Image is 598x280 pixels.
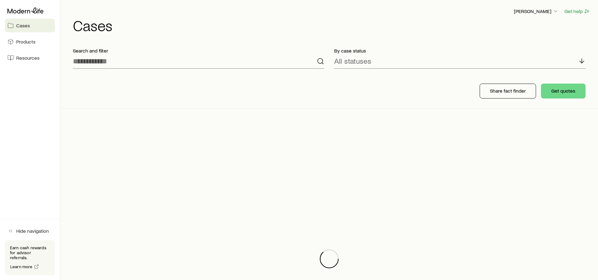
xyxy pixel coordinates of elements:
button: Get quotes [541,84,586,99]
span: Hide navigation [16,228,49,234]
button: Hide navigation [5,224,55,238]
p: Earn cash rewards for advisor referrals. [10,245,50,260]
button: Get help [564,8,591,15]
p: All statuses [334,57,371,65]
a: Products [5,35,55,48]
span: Learn more [10,264,33,269]
span: Cases [16,22,30,29]
h1: Cases [73,18,591,33]
button: [PERSON_NAME] [514,8,559,15]
p: [PERSON_NAME] [514,8,559,14]
p: By case status [334,48,586,54]
a: Resources [5,51,55,65]
a: Cases [5,19,55,32]
span: Products [16,39,36,45]
div: Earn cash rewards for advisor referrals.Learn more [5,240,55,275]
p: Search and filter [73,48,324,54]
button: Share fact finder [480,84,536,99]
span: Resources [16,55,40,61]
p: Share fact finder [490,88,526,94]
